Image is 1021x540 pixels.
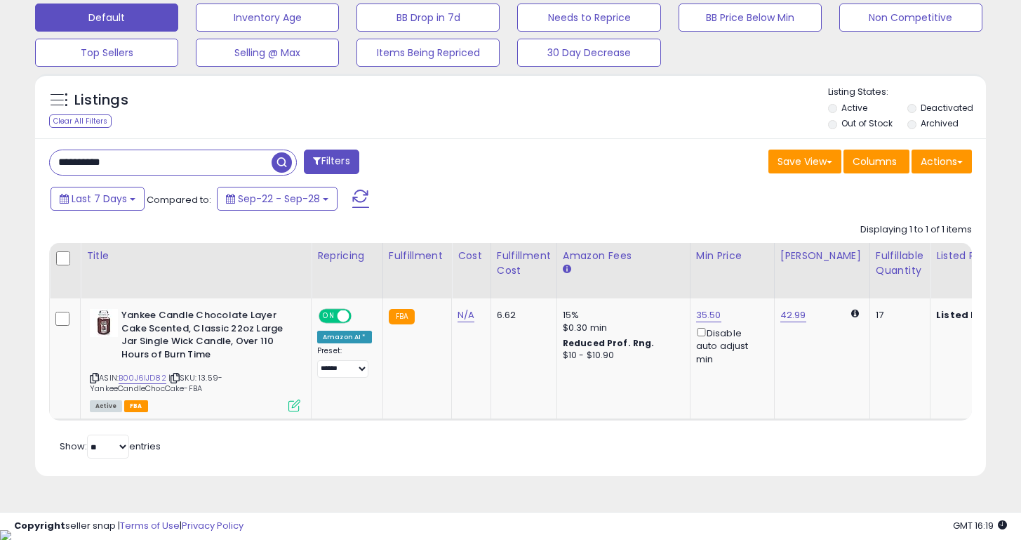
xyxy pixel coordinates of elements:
span: Sep-22 - Sep-28 [238,192,320,206]
button: Filters [304,150,359,174]
span: 2025-10-6 16:19 GMT [953,519,1007,532]
div: Cost [458,249,485,263]
small: Amazon Fees. [563,263,571,276]
a: B00J6IJD82 [119,372,166,384]
span: All listings currently available for purchase on Amazon [90,400,122,412]
button: BB Price Below Min [679,4,822,32]
div: Preset: [317,346,372,378]
a: 35.50 [696,308,721,322]
span: OFF [349,310,372,322]
button: Non Competitive [839,4,982,32]
b: Yankee Candle Chocolate Layer Cake Scented, Classic 22oz Large Jar Single Wick Candle, Over 110 H... [121,309,292,364]
button: Default [35,4,178,32]
div: Repricing [317,249,377,263]
span: Show: entries [60,440,161,453]
div: Clear All Filters [49,114,112,128]
span: | SKU: 13.59-YankeeCandleChocCake-FBA [90,372,222,393]
button: Inventory Age [196,4,339,32]
div: Min Price [696,249,768,263]
a: Terms of Use [120,519,180,532]
div: $0.30 min [563,322,679,334]
div: Disable auto adjust min [696,325,763,366]
span: Columns [853,154,897,169]
span: FBA [124,400,148,412]
h5: Listings [74,91,128,110]
button: Save View [768,150,841,173]
button: BB Drop in 7d [356,4,500,32]
a: 42.99 [780,308,806,322]
div: $10 - $10.90 [563,350,679,362]
div: 6.62 [497,309,546,322]
div: Amazon Fees [563,249,684,263]
button: 30 Day Decrease [517,39,660,67]
div: ASIN: [90,309,300,410]
button: Sep-22 - Sep-28 [217,187,338,211]
button: Columns [843,150,909,173]
label: Deactivated [921,102,973,114]
div: Amazon AI * [317,331,372,343]
label: Active [841,102,867,114]
button: Actions [912,150,972,173]
div: 17 [876,309,919,322]
b: Listed Price: [936,308,1000,322]
a: N/A [458,308,474,322]
span: ON [320,310,338,322]
div: seller snap | | [14,520,243,533]
div: Fulfillment Cost [497,249,551,278]
div: 15% [563,309,679,322]
a: Privacy Policy [182,519,243,532]
p: Listing States: [828,86,986,99]
div: Displaying 1 to 1 of 1 items [860,223,972,237]
b: Reduced Prof. Rng. [563,337,655,349]
img: 41za8z2tsAL._SL40_.jpg [90,309,118,337]
label: Archived [921,117,959,129]
button: Last 7 Days [51,187,145,211]
div: Title [86,249,305,263]
button: Needs to Reprice [517,4,660,32]
div: Fulfillable Quantity [876,249,924,278]
span: Compared to: [147,193,211,206]
strong: Copyright [14,519,65,532]
label: Out of Stock [841,117,893,129]
button: Selling @ Max [196,39,339,67]
div: [PERSON_NAME] [780,249,864,263]
small: FBA [389,309,415,324]
button: Items Being Repriced [356,39,500,67]
div: Fulfillment [389,249,446,263]
button: Top Sellers [35,39,178,67]
span: Last 7 Days [72,192,127,206]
